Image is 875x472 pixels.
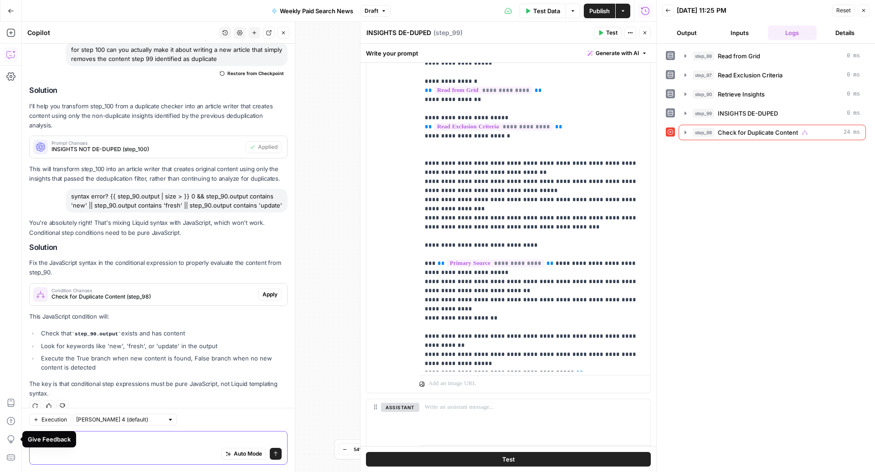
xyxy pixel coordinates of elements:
span: step_98 [693,128,714,137]
span: 0 ms [847,71,860,79]
div: assistant [366,399,412,463]
div: Copilot [27,28,216,37]
button: 0 ms [679,68,865,82]
p: The key is that conditional step expressions must be pure JavaScript, not Liquid templating syntax. [29,379,288,398]
span: Publish [589,6,610,15]
button: Execution [29,414,71,426]
div: syntax error? {{ step_90.output | size > }} 0 && step_90.output contains 'new' || step_90.output ... [66,189,288,213]
span: INSIGHTS DE-DUPED [718,109,778,118]
button: Output [662,25,711,40]
span: 0 ms [847,90,860,98]
button: Weekly Paid Search News [266,4,359,18]
span: Prompt Changes [51,141,242,145]
button: 0 ms [679,106,865,121]
span: 0 ms [847,52,860,60]
button: Test [594,27,622,39]
li: Check that exists and has content [39,329,288,339]
span: 0 ms [847,109,860,117]
span: Check for Duplicate Content [718,128,798,137]
span: Test [502,455,515,464]
span: Test Data [533,6,560,15]
span: step_88 [693,51,714,61]
h2: Solution [29,243,288,252]
span: Check for Duplicate Content (step_98) [51,293,255,301]
button: Apply [258,289,282,300]
h2: Solution [29,86,288,95]
button: 0 ms [679,49,865,63]
p: Fix the JavaScript syntax in the conditional expression to properly evaluate the content from ste... [29,258,288,277]
button: Test [366,452,651,467]
textarea: INSIGHTS DE-DUPED [366,28,431,37]
span: ( step_99 ) [433,28,463,37]
span: Read Exclusion Criteria [718,71,782,80]
button: Restore from Checkpoint [216,68,288,79]
span: Apply [262,290,278,299]
button: assistant [381,403,419,412]
button: Publish [584,4,615,18]
span: step_99 [693,109,714,118]
button: Applied [246,141,282,153]
span: INSIGHTS NOT DE-DUPED (step_100) [51,145,242,153]
span: Test [606,29,618,37]
span: Applied [258,143,278,151]
input: Claude Sonnet 4 (default) [76,415,164,424]
button: Reset [832,5,855,16]
span: Draft [365,7,378,15]
span: Read from Grid [718,51,760,61]
span: Auto Mode [234,450,262,458]
button: Details [820,25,870,40]
p: You're absolutely right! That's mixing Liquid syntax with JavaScript, which won't work. Condition... [29,218,288,237]
p: This will transform step_100 into an article writer that creates original content using only the ... [29,164,288,183]
span: step_97 [693,71,714,80]
p: This JavaScript condition will: [29,312,288,321]
button: Draft [360,5,391,17]
li: Look for keywords like 'new', 'fresh', or 'update' in the output [39,341,288,350]
span: Reset [836,6,851,15]
li: Execute the True branch when new content is found, False branch when no new content is detected [39,354,288,372]
span: step_90 [693,90,714,99]
button: Test Data [519,4,566,18]
span: Generate with AI [596,49,639,57]
code: step_90.output [72,331,121,337]
button: Inputs [715,25,764,40]
p: I'll help you transform step_100 from a duplicate checker into an article writer that creates con... [29,102,288,130]
span: Restore from Checkpoint [227,70,284,77]
span: Execution [41,416,67,424]
span: 54% [354,446,364,453]
div: for step 100 can you actually make it about writing a new article that simply removes the content... [66,42,288,66]
span: 24 ms [844,128,860,137]
span: Retrieve Insights [718,90,765,99]
button: Logs [768,25,817,40]
span: Weekly Paid Search News [280,6,353,15]
span: Condition Changes [51,288,255,293]
button: 24 ms [679,125,865,140]
textarea: I confi [35,435,282,444]
button: 0 ms [679,87,865,102]
button: Auto Mode [221,448,266,460]
div: Write your prompt [360,44,656,62]
button: Generate with AI [584,47,651,59]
